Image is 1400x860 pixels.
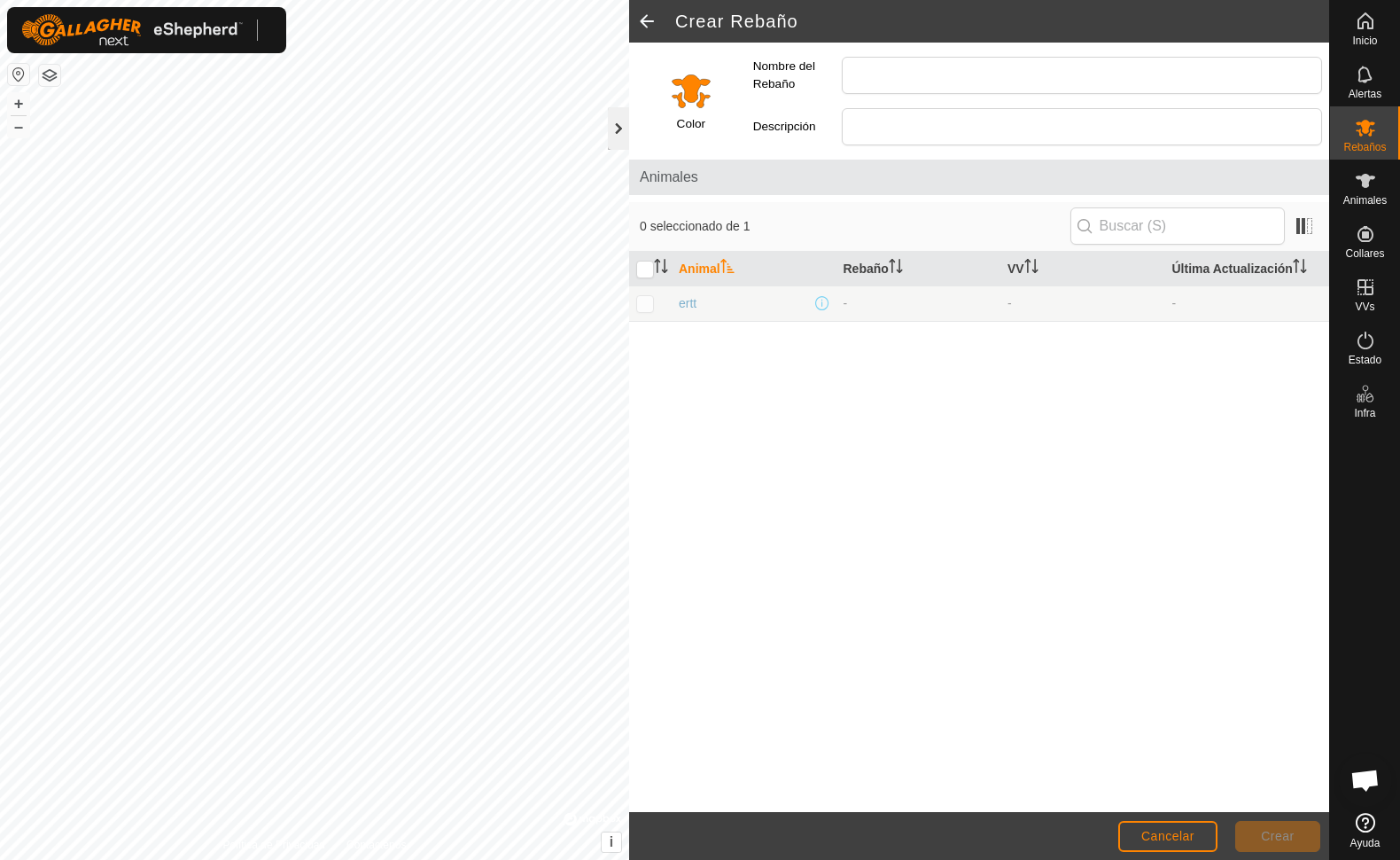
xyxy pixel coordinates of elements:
[1024,262,1038,276] p-sorticon: Activar para ordenar
[1352,35,1377,46] span: Inicio
[39,65,60,86] button: Capas del Mapa
[1343,142,1386,152] span: Rebaños
[836,252,1001,286] th: Rebaño
[1350,838,1381,848] span: Ayuda
[720,262,735,276] p-sorticon: Activar para ordenar
[223,837,325,853] a: Política de Privacidad
[346,837,406,853] a: Contáctenos
[677,115,705,133] label: Color
[1293,262,1307,276] p-sorticon: Activar para ordenar
[640,217,1070,236] span: 0 seleccionado de 1
[21,14,243,46] img: Logo Gallagher
[753,57,842,94] label: Nombre del Rebaño
[1355,301,1374,312] span: VVs
[8,93,29,114] button: +
[1261,829,1295,843] span: Crear
[1345,248,1384,259] span: Collares
[1235,821,1320,852] button: Crear
[1000,252,1165,286] th: VV
[1172,296,1177,310] span: -
[1118,821,1217,852] button: Cancelar
[1070,207,1285,245] input: Buscar (S)
[1354,408,1375,418] span: Infra
[675,11,1329,32] h2: Crear Rebaño
[602,833,621,852] button: i
[640,167,1318,188] span: Animales
[654,262,668,276] p-sorticon: Activar para ordenar
[1339,754,1392,807] div: Chat abierto
[1165,252,1330,286] th: Última Actualización
[1343,195,1387,206] span: Animales
[8,116,29,137] button: –
[672,252,836,286] th: Animal
[610,834,613,849] span: i
[8,64,29,85] button: Restablecer Mapa
[1007,296,1012,310] app-display-virtual-paddock-transition: -
[844,294,994,313] div: -
[1330,806,1400,856] a: Ayuda
[679,294,696,313] span: ertt
[1349,355,1381,365] span: Estado
[1141,829,1194,843] span: Cancelar
[753,108,842,145] label: Descripción
[889,262,903,276] p-sorticon: Activar para ordenar
[1349,89,1381,99] span: Alertas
